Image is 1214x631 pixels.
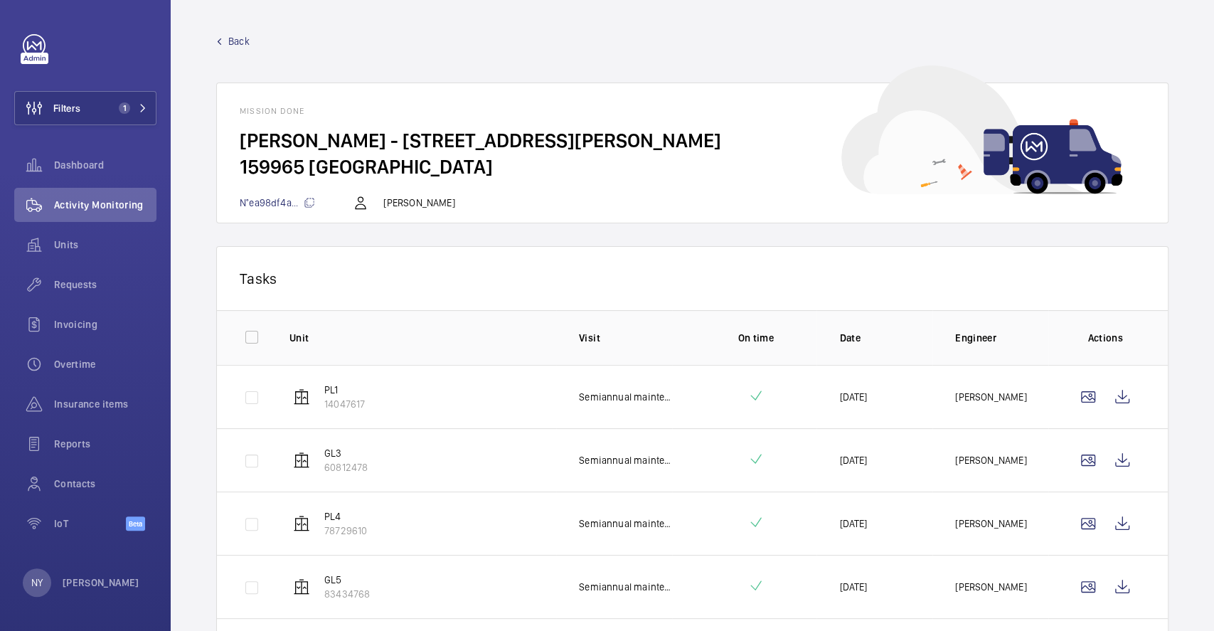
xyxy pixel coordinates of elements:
[695,331,817,345] p: On time
[839,453,867,467] p: [DATE]
[293,515,310,532] img: elevator.svg
[579,580,672,594] p: Semiannual maintenance
[31,576,43,590] p: NY
[293,388,310,405] img: elevator.svg
[54,437,156,451] span: Reports
[53,101,80,115] span: Filters
[54,516,126,531] span: IoT
[14,91,156,125] button: Filters1
[324,460,368,474] p: 60812478
[839,390,867,404] p: [DATE]
[126,516,145,531] span: Beta
[955,453,1026,467] p: [PERSON_NAME]
[293,578,310,595] img: elevator.svg
[324,383,365,397] p: PL1
[240,197,315,208] span: N°ea98df4a...
[228,34,250,48] span: Back
[839,331,932,345] p: Date
[54,198,156,212] span: Activity Monitoring
[324,524,367,538] p: 78729610
[119,102,130,114] span: 1
[579,516,672,531] p: Semiannual maintenance
[955,580,1026,594] p: [PERSON_NAME]
[54,317,156,332] span: Invoicing
[324,509,367,524] p: PL4
[579,453,672,467] p: Semiannual maintenance
[54,158,156,172] span: Dashboard
[839,580,867,594] p: [DATE]
[240,106,1145,116] h1: Mission done
[54,277,156,292] span: Requests
[955,390,1026,404] p: [PERSON_NAME]
[54,397,156,411] span: Insurance items
[54,477,156,491] span: Contacts
[63,576,139,590] p: [PERSON_NAME]
[955,331,1048,345] p: Engineer
[54,238,156,252] span: Units
[841,65,1122,194] img: car delivery
[240,154,1145,180] h2: 159965 [GEOGRAPHIC_DATA]
[240,270,1145,287] p: Tasks
[839,516,867,531] p: [DATE]
[240,127,1145,154] h2: [PERSON_NAME] - [STREET_ADDRESS][PERSON_NAME]
[289,331,556,345] p: Unit
[324,446,368,460] p: GL3
[293,452,310,469] img: elevator.svg
[1071,331,1139,345] p: Actions
[54,357,156,371] span: Overtime
[579,331,672,345] p: Visit
[324,397,365,411] p: 14047617
[579,390,672,404] p: Semiannual maintenance
[324,587,370,601] p: 83434768
[955,516,1026,531] p: [PERSON_NAME]
[383,196,454,210] p: [PERSON_NAME]
[324,573,370,587] p: GL5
